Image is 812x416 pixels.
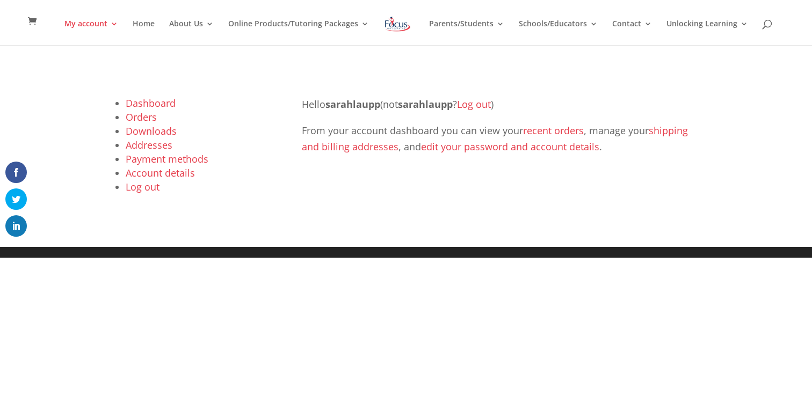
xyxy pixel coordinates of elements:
a: Payment methods [126,152,208,165]
strong: sarahlaupp [398,98,453,111]
a: Unlocking Learning [666,20,748,45]
a: Home [133,20,155,45]
strong: sarahlaupp [325,98,380,111]
a: edit your password and account details [421,140,599,153]
a: Log out [457,98,491,111]
a: Account details [126,166,195,179]
a: Downloads [126,125,177,137]
a: Parents/Students [429,20,504,45]
nav: Account pages [116,96,290,203]
a: My account [64,20,118,45]
a: Dashboard [126,97,176,110]
a: Orders [126,111,157,123]
a: Online Products/Tutoring Packages [228,20,369,45]
a: Addresses [126,138,172,151]
a: recent orders [523,124,584,137]
a: Contact [612,20,652,45]
p: From your account dashboard you can view your , manage your , and . [302,122,696,155]
p: Hello (not ? ) [302,96,696,122]
img: Focus on Learning [383,14,411,34]
a: About Us [169,20,214,45]
a: Log out [126,180,160,193]
a: Schools/Educators [519,20,598,45]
